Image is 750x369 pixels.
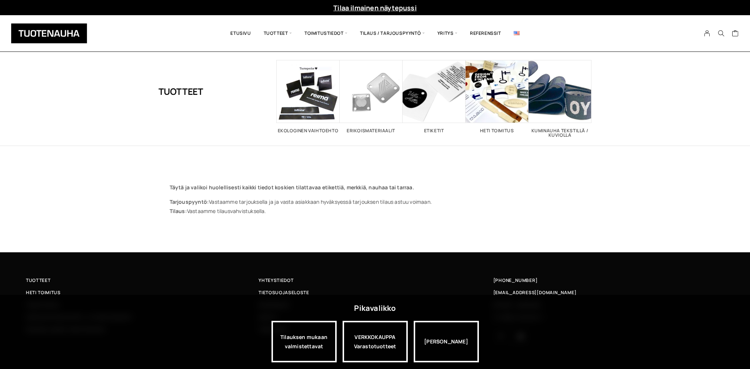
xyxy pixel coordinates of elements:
div: Pikavalikko [354,302,396,315]
span: Toimitustiedot [298,21,354,46]
div: VERKKOKAUPPA Varastotuotteet [343,321,408,362]
a: [PHONE_NUMBER] [493,276,538,284]
h2: Etiketit [403,129,466,133]
a: Tilaa ilmainen näytepussi [333,3,417,12]
a: My Account [700,30,714,37]
span: Yritys [431,21,464,46]
a: Tilauksen mukaan valmistettavat [271,321,337,362]
button: Search [714,30,728,37]
a: Cart [732,30,739,39]
a: Visit product category Erikoismateriaalit [340,60,403,133]
a: Etusivu [224,21,257,46]
a: Visit product category Heti toimitus [466,60,529,133]
div: [PERSON_NAME] [414,321,479,362]
h2: Heti toimitus [466,129,529,133]
a: VERKKOKAUPPAVarastotuotteet [343,321,408,362]
span: Tuotteet [26,276,50,284]
h2: Ekologinen vaihtoehto [277,129,340,133]
a: Tuotteet [26,276,259,284]
a: Visit product category Etiketit [403,60,466,133]
span: Yhteystiedot [259,276,293,284]
a: Yhteystiedot [259,276,491,284]
h2: Erikoismateriaalit [340,129,403,133]
strong: Täytä ja valikoi huolellisesti kaikki tiedot koskien tilattavaa etikettiä, merkkiä, nauhaa tai ta... [170,184,414,191]
a: Referenssit [464,21,507,46]
p: Vastaamme tarjouksella ja ja vasta asiakkaan hyväksyessä tarjouksen tilaus astuu voimaan. Vastaam... [170,197,581,216]
a: Heti toimitus [26,289,259,296]
img: English [514,31,520,35]
span: Tietosuojaseloste [259,289,309,296]
a: Visit product category Ekologinen vaihtoehto [277,60,340,133]
img: Tuotenauha Oy [11,23,87,43]
span: Heti toimitus [26,289,61,296]
span: Tilaus / Tarjouspyyntö [354,21,431,46]
strong: Tilaus: [170,207,187,215]
h2: Kuminauha tekstillä / kuviolla [529,129,591,137]
span: Tuotteet [257,21,298,46]
h1: Tuotteet [159,60,203,123]
a: Tietosuojaseloste [259,289,491,296]
strong: Tarjouspyyntö: [170,198,209,205]
a: [EMAIL_ADDRESS][DOMAIN_NAME] [493,289,577,296]
a: Visit product category Kuminauha tekstillä / kuviolla [529,60,591,137]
